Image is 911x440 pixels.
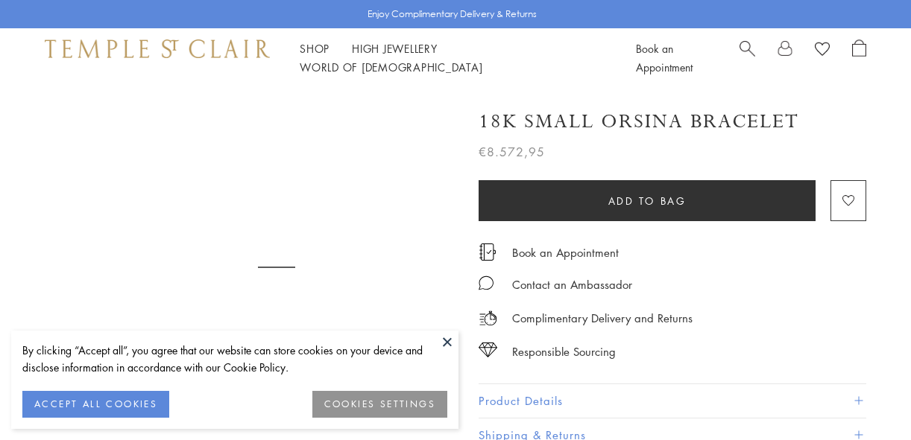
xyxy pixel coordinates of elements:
span: Add to bag [608,193,687,209]
a: High JewelleryHigh Jewellery [352,41,438,56]
div: Contact an Ambassador [512,275,632,294]
a: View Wishlist [815,39,830,62]
span: €8.572,95 [479,142,545,162]
div: By clicking “Accept all”, you agree that our website can store cookies on your device and disclos... [22,342,447,376]
button: Product Details [479,384,866,418]
a: Search [740,39,755,77]
a: Book an Appointment [512,244,619,261]
button: ACCEPT ALL COOKIES [22,391,169,418]
img: Temple St. Clair [45,39,270,57]
a: Open Shopping Bag [852,39,866,77]
button: Add to bag [479,180,816,221]
button: COOKIES SETTINGS [312,391,447,418]
nav: Main navigation [300,39,602,77]
img: icon_appointment.svg [479,243,497,261]
a: World of [DEMOGRAPHIC_DATA]World of [DEMOGRAPHIC_DATA] [300,60,482,74]
img: icon_delivery.svg [479,309,497,328]
p: Complimentary Delivery and Returns [512,309,693,328]
p: Enjoy Complimentary Delivery & Returns [368,7,537,22]
h1: 18K Small Orsina Bracelet [479,109,799,135]
img: MessageIcon-01_2.svg [479,275,494,290]
a: ShopShop [300,41,330,56]
div: Responsible Sourcing [512,342,616,361]
a: Book an Appointment [636,41,693,74]
img: icon_sourcing.svg [479,342,497,357]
